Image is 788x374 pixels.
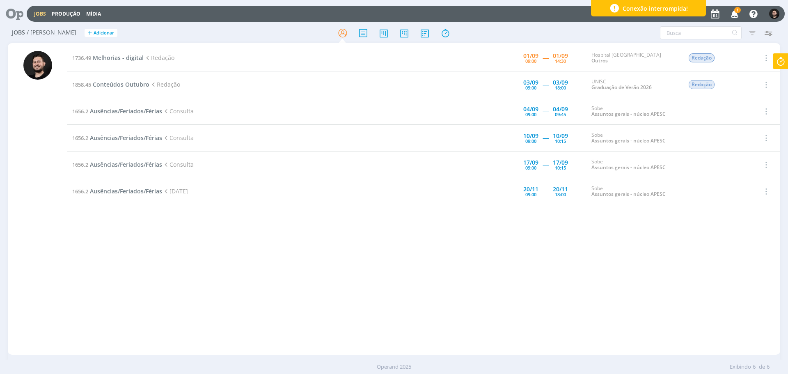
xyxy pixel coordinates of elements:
[591,57,608,64] a: Outros
[543,54,549,62] span: -----
[52,10,80,17] a: Produção
[523,80,538,85] div: 03/09
[623,4,688,13] span: Conexão interrompida!
[72,188,88,195] span: 1656.2
[72,54,144,62] a: 1736.49Melhorias - digital
[553,53,568,59] div: 01/09
[591,190,666,197] a: Assuntos gerais - núcleo APESC
[525,112,536,117] div: 09:00
[523,106,538,112] div: 04/09
[523,186,538,192] div: 20/11
[72,108,88,115] span: 1656.2
[769,9,779,19] img: B
[72,161,88,168] span: 1656.2
[12,29,25,36] span: Jobs
[726,7,742,21] button: 1
[162,134,194,142] span: Consulta
[591,52,676,64] div: Hospital [GEOGRAPHIC_DATA]
[543,161,549,168] span: -----
[90,134,162,142] span: Ausências/Feriados/Férias
[72,161,162,168] a: 1656.2Ausências/Feriados/Férias
[660,26,742,39] input: Busca
[523,53,538,59] div: 01/09
[753,363,756,371] span: 6
[553,186,568,192] div: 20/11
[543,80,549,88] span: -----
[525,59,536,63] div: 09:00
[523,133,538,139] div: 10/09
[759,363,765,371] span: de
[730,363,751,371] span: Exibindo
[734,7,741,13] span: 1
[90,107,162,115] span: Ausências/Feriados/Férias
[591,79,676,91] div: UNISC
[72,134,88,142] span: 1656.2
[72,81,91,88] span: 1858.45
[553,160,568,165] div: 17/09
[555,85,566,90] div: 18:00
[553,133,568,139] div: 10/09
[543,134,549,142] span: -----
[88,29,92,37] span: +
[591,132,676,144] div: Sobe
[555,165,566,170] div: 10:15
[162,107,194,115] span: Consulta
[93,80,149,88] span: Conteúdos Outubro
[591,84,652,91] a: Graduação de Verão 2026
[72,134,162,142] a: 1656.2Ausências/Feriados/Férias
[72,80,149,88] a: 1858.45Conteúdos Outubro
[23,51,52,80] img: B
[769,7,780,21] button: B
[543,187,549,195] span: -----
[555,139,566,143] div: 10:15
[86,10,101,17] a: Mídia
[32,11,48,17] button: Jobs
[689,80,715,89] span: Redação
[162,187,188,195] span: [DATE]
[93,54,144,62] span: Melhorias - digital
[144,54,174,62] span: Redação
[591,110,666,117] a: Assuntos gerais - núcleo APESC
[525,139,536,143] div: 09:00
[543,107,549,115] span: -----
[84,11,103,17] button: Mídia
[591,137,666,144] a: Assuntos gerais - núcleo APESC
[34,10,46,17] a: Jobs
[525,165,536,170] div: 09:00
[525,85,536,90] div: 09:00
[591,186,676,197] div: Sobe
[94,30,114,36] span: Adicionar
[591,159,676,171] div: Sobe
[689,53,715,62] span: Redação
[149,80,180,88] span: Redação
[72,187,162,195] a: 1656.2Ausências/Feriados/Férias
[162,161,194,168] span: Consulta
[85,29,117,37] button: +Adicionar
[555,192,566,197] div: 18:00
[553,106,568,112] div: 04/09
[767,363,770,371] span: 6
[555,112,566,117] div: 09:45
[591,164,666,171] a: Assuntos gerais - núcleo APESC
[49,11,83,17] button: Produção
[27,29,76,36] span: / [PERSON_NAME]
[523,160,538,165] div: 17/09
[591,106,676,117] div: Sobe
[525,192,536,197] div: 09:00
[555,59,566,63] div: 14:30
[553,80,568,85] div: 03/09
[72,54,91,62] span: 1736.49
[72,107,162,115] a: 1656.2Ausências/Feriados/Férias
[90,161,162,168] span: Ausências/Feriados/Férias
[90,187,162,195] span: Ausências/Feriados/Férias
